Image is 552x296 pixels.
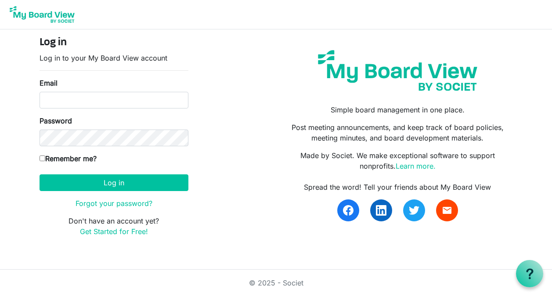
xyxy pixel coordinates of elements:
img: my-board-view-societ.svg [311,43,484,97]
a: email [436,199,458,221]
a: © 2025 - Societ [249,278,303,287]
p: Simple board management in one place. [282,105,512,115]
p: Don't have an account yet? [40,216,188,237]
p: Made by Societ. We make exceptional software to support nonprofits. [282,150,512,171]
h4: Log in [40,36,188,49]
a: Forgot your password? [76,199,152,208]
a: Get Started for Free! [80,227,148,236]
a: Learn more. [396,162,436,170]
img: twitter.svg [409,205,419,216]
img: facebook.svg [343,205,354,216]
input: Remember me? [40,155,45,161]
img: linkedin.svg [376,205,386,216]
label: Password [40,116,72,126]
label: Remember me? [40,153,97,164]
div: Spread the word! Tell your friends about My Board View [282,182,512,192]
button: Log in [40,174,188,191]
p: Post meeting announcements, and keep track of board policies, meeting minutes, and board developm... [282,122,512,143]
img: My Board View Logo [7,4,77,25]
span: email [442,205,452,216]
label: Email [40,78,58,88]
p: Log in to your My Board View account [40,53,188,63]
